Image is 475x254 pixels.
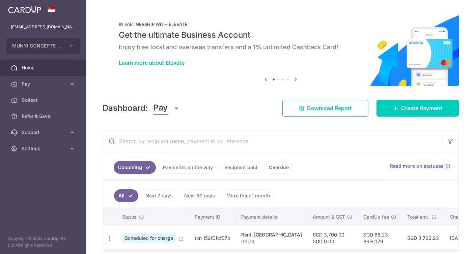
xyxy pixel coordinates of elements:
[119,59,185,66] a: Learn more about Elevate
[22,113,66,120] span: Refer & Save
[8,5,41,13] img: CardUp
[22,64,66,71] span: Home
[376,100,459,117] a: Create Payment
[159,161,217,174] a: Payments on the way
[264,161,293,174] a: Overdue
[122,233,176,243] span: Scheduled for charge
[22,145,66,152] span: Settings
[114,161,156,174] a: Upcoming
[220,161,262,174] a: Recipient paid
[6,38,80,54] button: MUNYI CONCEPTS PTE. LTD.
[390,163,450,169] a: Read more on statuses
[153,102,179,115] button: Pay
[141,189,177,202] a: Next 7 days
[236,208,307,226] th: Payment details
[153,102,168,115] span: Pay
[363,214,389,220] span: CardUp fee
[11,24,76,30] p: [EMAIL_ADDRESS][DOMAIN_NAME]
[22,97,66,103] span: Collect
[122,214,137,220] span: Status
[241,231,302,238] div: Rent. [GEOGRAPHIC_DATA]
[103,102,148,114] h4: Dashboard:
[407,214,429,220] span: Total amt.
[402,226,444,250] td: SGD 3,766.23
[282,100,368,117] a: Download Report
[119,30,443,40] h5: Get the ultimate Business Account
[358,226,402,250] td: SGD 66.23 BREC179
[189,226,236,250] td: txn_152f0fcf07b
[22,129,66,136] span: Support
[119,22,443,27] p: IN PARTNERSHIP WITH ELEVATE
[313,214,345,220] span: Amount & GST
[180,189,219,202] a: Next 30 days
[22,81,66,87] span: Pay
[119,43,443,51] h6: Enjoy free local and overseas transfers and a 1% unlimited Cashback Card!
[103,130,442,152] input: Search by recipient name, payment id or reference
[307,226,358,250] td: SGD 3,700.00 SGD 0.00
[307,104,352,112] span: Download Report
[390,163,444,169] span: Read more on statuses
[401,104,442,112] span: Create Payment
[241,238,302,245] p: RAj79
[189,208,236,226] th: Payment ID
[103,11,459,86] img: Renovation banner
[222,189,275,202] a: More than 1 month
[12,42,62,49] span: MUNYI CONCEPTS PTE. LTD.
[114,189,138,202] a: All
